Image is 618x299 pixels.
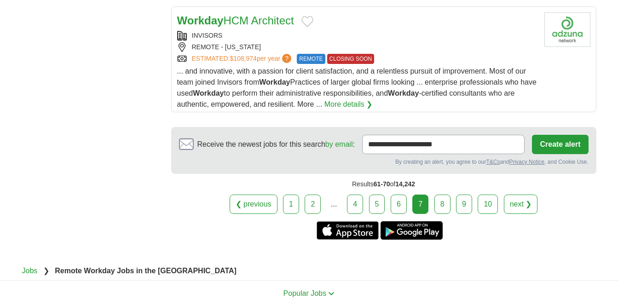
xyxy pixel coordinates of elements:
[544,12,590,47] img: Company logo
[177,31,537,40] div: INVISORS
[325,140,353,148] a: by email
[177,14,224,27] strong: Workday
[509,159,544,165] a: Privacy Notice
[297,54,325,64] span: REMOTE
[456,195,472,214] a: 9
[324,99,373,110] a: More details ❯
[197,139,355,150] span: Receive the newest jobs for this search :
[283,289,326,297] span: Popular Jobs
[177,42,537,52] div: REMOTE - [US_STATE]
[369,195,385,214] a: 5
[388,89,419,97] strong: Workday
[301,16,313,27] button: Add to favorite jobs
[504,195,538,214] a: next ❯
[347,195,363,214] a: 4
[55,267,237,275] strong: Remote Workday Jobs in the [GEOGRAPHIC_DATA]
[283,195,299,214] a: 1
[43,267,49,275] span: ❯
[325,195,343,213] div: ...
[412,195,428,214] div: 7
[282,54,291,63] span: ?
[259,78,290,86] strong: Workday
[328,292,335,296] img: toggle icon
[179,158,589,166] div: By creating an alert, you agree to our and , and Cookie Use.
[22,267,38,275] a: Jobs
[177,67,537,108] span: ... and innovative, with a passion for client satisfaction, and a relentless pursuit of improveme...
[230,195,277,214] a: ❮ previous
[327,54,375,64] span: CLOSING SOON
[434,195,451,214] a: 8
[381,221,443,240] a: Get the Android app
[171,174,596,195] div: Results of
[317,221,379,240] a: Get the iPhone app
[395,180,415,188] span: 14,242
[192,54,294,64] a: ESTIMATED:$108,974per year?
[391,195,407,214] a: 6
[230,55,256,62] span: $108,974
[305,195,321,214] a: 2
[486,159,500,165] a: T&Cs
[177,14,294,27] a: WorkdayHCM Architect
[374,180,390,188] span: 61-70
[532,135,588,154] button: Create alert
[478,195,498,214] a: 10
[193,89,224,97] strong: Workday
